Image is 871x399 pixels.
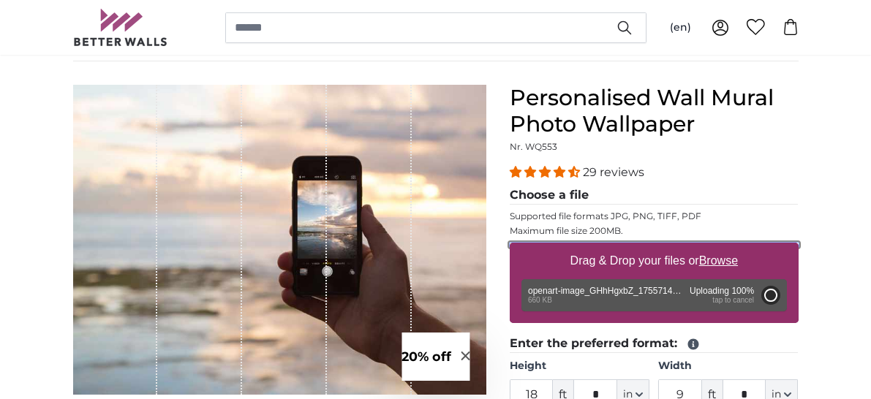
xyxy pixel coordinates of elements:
p: Maximum file size 200MB. [510,225,799,237]
img: Betterwalls [73,9,168,46]
label: Drag & Drop your files or [564,246,743,275]
legend: Choose a file [510,186,799,205]
h1: Personalised Wall Mural Photo Wallpaper [510,85,799,137]
label: Height [510,359,649,373]
span: 29 reviews [583,165,644,179]
p: Supported file formats JPG, PNG, TIFF, PDF [510,210,799,222]
legend: Enter the preferred format: [510,335,799,353]
button: (en) [658,15,703,41]
u: Browse [699,254,738,267]
span: Nr. WQ553 [510,141,557,152]
label: Width [658,359,798,373]
span: 4.34 stars [510,165,583,179]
